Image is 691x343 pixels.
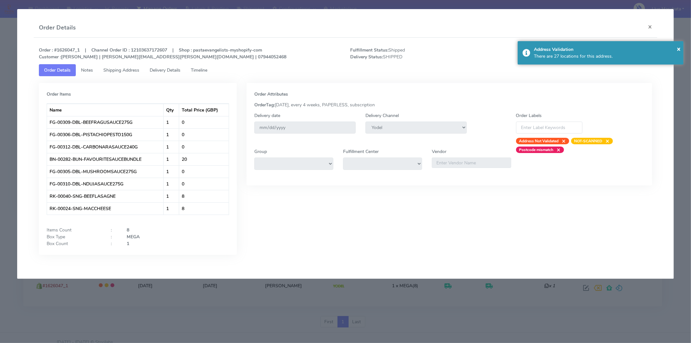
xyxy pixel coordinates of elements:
strong: Order Items [47,91,71,97]
div: Box Type [42,233,106,240]
strong: OrderTag: [254,102,275,108]
span: Notes [81,67,93,73]
button: Close [677,44,681,54]
label: Fulfillment Center [343,148,379,155]
td: 1 [164,178,179,190]
strong: Delivery Status: [350,54,383,60]
strong: Order : #1626047_1 | Channel Order ID : 12103637172607 | Shop : pastaevangelists-myshopify-com [P... [39,47,286,60]
div: [DATE], every 4 weeks, PAPERLESS, subscription [249,101,649,108]
span: × [554,147,561,153]
input: Enter Vendor Name [432,158,511,168]
strong: Order Attributes [254,91,288,97]
div: : [106,233,122,240]
strong: Address Not Validated [519,138,559,144]
label: Group [254,148,267,155]
td: 0 [179,128,229,141]
th: Name [47,104,164,116]
span: Shipping Address [103,67,139,73]
td: 1 [164,153,179,165]
td: 1 [164,165,179,178]
span: × [559,138,566,144]
td: 1 [164,128,179,141]
div: : [106,227,122,233]
span: Timeline [191,67,207,73]
input: Enter Label Keywords [516,122,583,134]
label: Delivery date [254,112,280,119]
td: FG-00309-DBL-BEEFRAGUSAUCE275G [47,116,164,128]
button: Close [643,18,657,35]
strong: 8 [127,227,129,233]
td: FG-00310-DBL-NDUJASAUCE275G [47,178,164,190]
label: Delivery Channel [365,112,399,119]
label: Order Labels [516,112,542,119]
th: Qty [164,104,179,116]
th: Total Price (GBP) [179,104,229,116]
div: Items Count [42,227,106,233]
td: 0 [179,165,229,178]
td: 0 [179,141,229,153]
td: RK-00040-SNG-BEEFLASAGNE [47,190,164,202]
strong: NOT-SCANNED [574,138,603,144]
span: Shipped SHIPPED [345,47,501,60]
strong: Fulfillment Status: [350,47,388,53]
strong: Postcode mismatch [519,147,554,152]
div: Address Validation [534,46,679,53]
td: BN-00282-BUN-FAVOURITESAUCEBUNDLE [47,153,164,165]
strong: MEGA [127,234,140,240]
strong: Customer : [39,54,61,60]
span: × [603,138,610,144]
td: 8 [179,202,229,215]
td: RK-00024-SNG-MACCHEESE [47,202,164,215]
div: Box Count [42,240,106,247]
td: FG-00305-DBL-MUSHROOMSAUCE275G [47,165,164,178]
td: FG-00306-DBL-PISTACHIOPESTO150G [47,128,164,141]
td: 1 [164,202,179,215]
span: Order Details [44,67,71,73]
td: 8 [179,190,229,202]
td: 0 [179,178,229,190]
ul: Tabs [39,64,652,76]
label: Vendor [432,148,446,155]
td: 1 [164,116,179,128]
strong: 1 [127,241,129,247]
td: 0 [179,116,229,128]
div: There are 27 locations for this address. [534,53,679,60]
h4: Order Details [39,23,76,32]
td: 1 [164,141,179,153]
td: FG-00312-DBL-CARBONARASAUCE240G [47,141,164,153]
span: Delivery Details [150,67,180,73]
td: 20 [179,153,229,165]
div: : [106,240,122,247]
td: 1 [164,190,179,202]
span: × [677,44,681,53]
